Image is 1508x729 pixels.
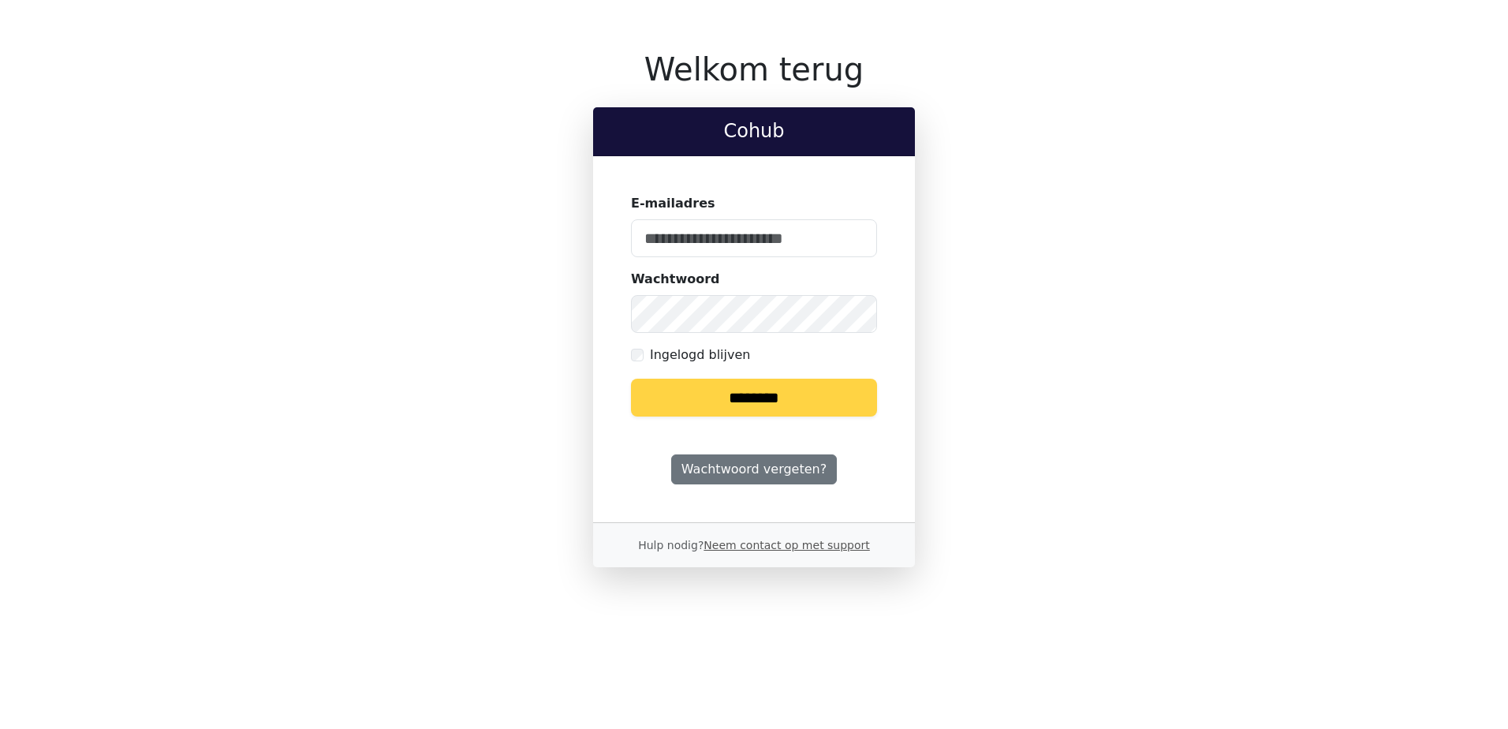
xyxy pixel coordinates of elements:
h2: Cohub [606,120,902,143]
small: Hulp nodig? [638,539,870,551]
h1: Welkom terug [593,50,915,88]
label: E-mailadres [631,194,715,213]
a: Wachtwoord vergeten? [671,454,837,484]
label: Wachtwoord [631,270,720,289]
a: Neem contact op met support [704,539,869,551]
label: Ingelogd blijven [650,346,750,364]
